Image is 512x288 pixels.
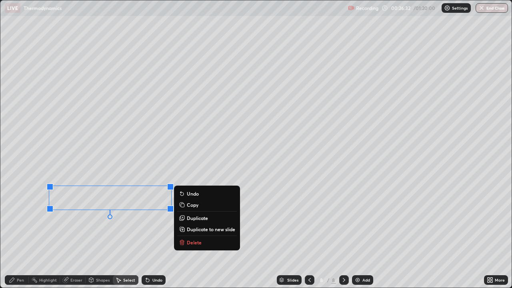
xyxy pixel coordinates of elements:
[495,278,505,282] div: More
[331,276,336,284] div: 8
[187,215,208,221] p: Duplicate
[452,6,468,10] p: Settings
[7,5,18,11] p: LIVE
[187,202,198,208] p: Copy
[96,278,110,282] div: Shapes
[478,5,485,11] img: end-class-cross
[187,190,199,197] p: Undo
[177,224,237,234] button: Duplicate to new slide
[327,278,330,282] div: /
[177,200,237,210] button: Copy
[187,226,235,232] p: Duplicate to new slide
[70,278,82,282] div: Eraser
[123,278,135,282] div: Select
[476,3,508,13] button: End Class
[318,278,326,282] div: 8
[24,5,62,11] p: Thermodynamics
[348,5,354,11] img: recording.375f2c34.svg
[354,277,361,283] img: add-slide-button
[362,278,370,282] div: Add
[444,5,450,11] img: class-settings-icons
[177,238,237,247] button: Delete
[17,278,24,282] div: Pen
[287,278,298,282] div: Slides
[356,5,378,11] p: Recording
[177,189,237,198] button: Undo
[39,278,57,282] div: Highlight
[152,278,162,282] div: Undo
[187,239,202,246] p: Delete
[177,213,237,223] button: Duplicate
